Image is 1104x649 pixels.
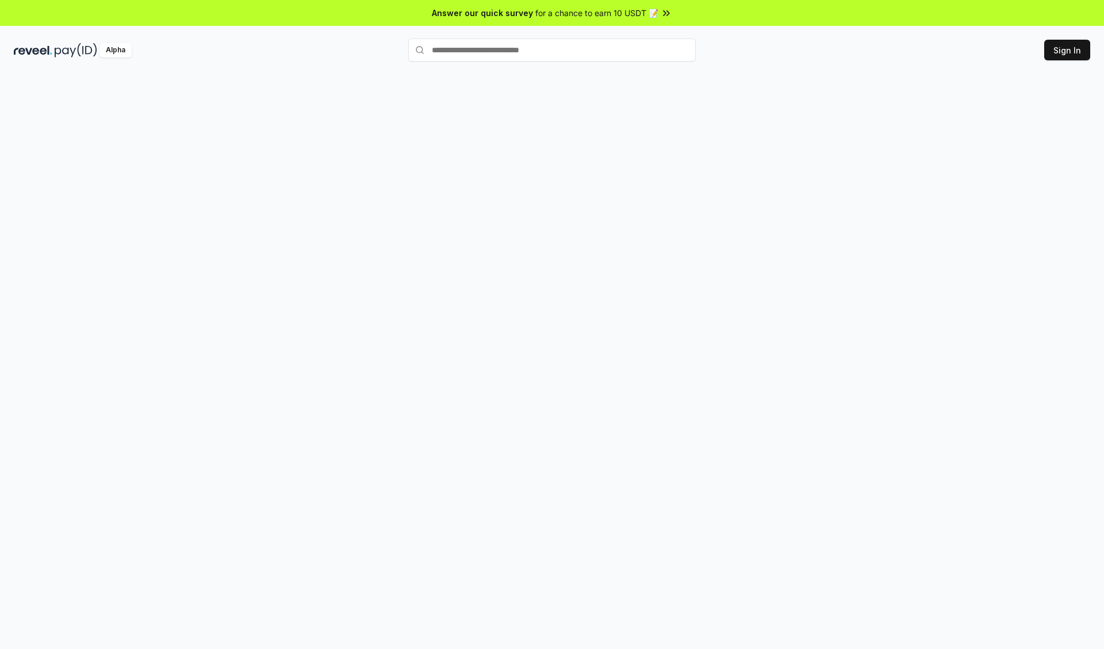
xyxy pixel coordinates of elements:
button: Sign In [1044,40,1090,60]
span: Answer our quick survey [432,7,533,19]
img: reveel_dark [14,43,52,57]
span: for a chance to earn 10 USDT 📝 [535,7,658,19]
div: Alpha [99,43,132,57]
img: pay_id [55,43,97,57]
